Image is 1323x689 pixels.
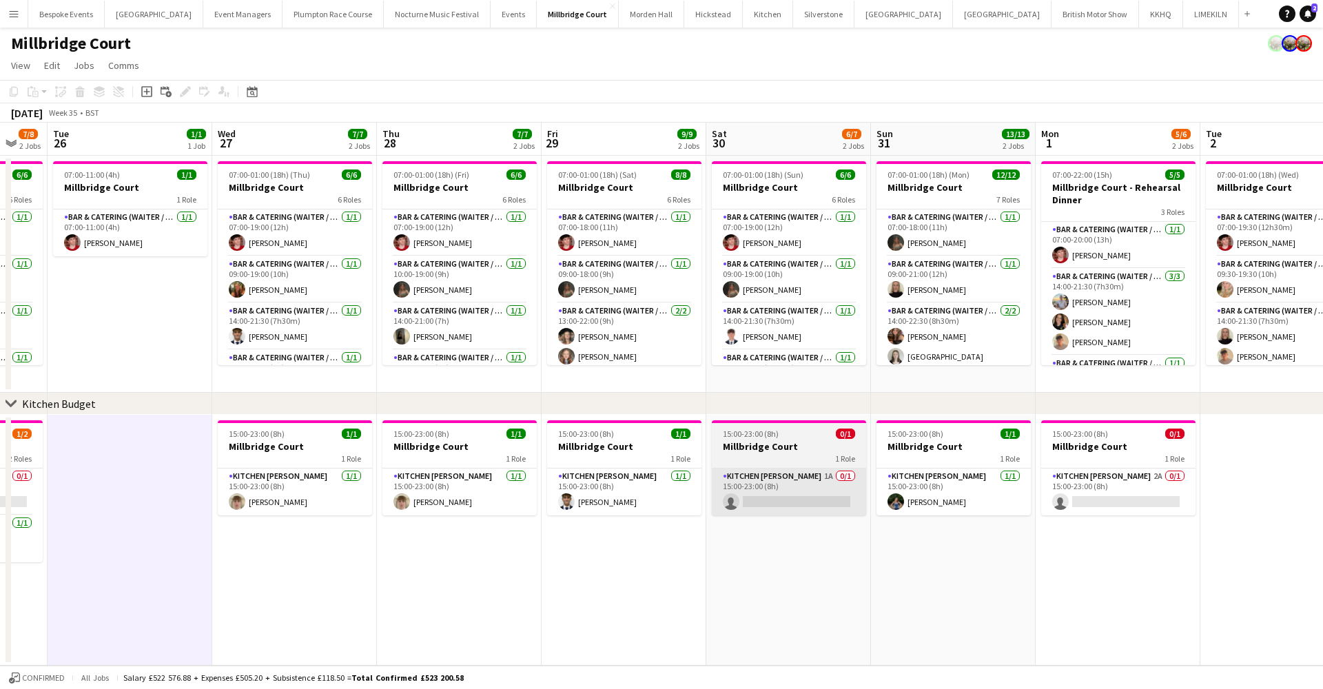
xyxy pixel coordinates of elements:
span: 7/7 [348,129,367,139]
span: All jobs [79,672,112,683]
h3: Millbridge Court [712,181,866,194]
span: 6 Roles [338,194,361,205]
span: Week 35 [45,107,80,118]
span: Jobs [74,59,94,72]
button: KKHQ [1139,1,1183,28]
span: 1/1 [177,169,196,180]
app-card-role: Bar & Catering (Waiter / waitress)1/114:00-21:30 (7h30m)[PERSON_NAME] [712,303,866,350]
span: Tue [53,127,69,140]
button: Bespoke Events [28,1,105,28]
span: 8/8 [671,169,690,180]
span: 1 Role [1165,453,1184,464]
app-user-avatar: Staffing Manager [1282,35,1298,52]
span: 07:00-01:00 (18h) (Thu) [229,169,310,180]
span: 07:00-01:00 (18h) (Mon) [888,169,970,180]
h3: Millbridge Court [712,440,866,453]
div: 2 Jobs [1003,141,1029,151]
span: 1 Role [341,453,361,464]
span: 2 [1311,3,1317,12]
span: 6/7 [842,129,861,139]
span: Edit [44,59,60,72]
span: 1 Role [176,194,196,205]
h3: Millbridge Court [1041,440,1196,453]
app-job-card: 07:00-01:00 (18h) (Thu)6/6Millbridge Court6 RolesBar & Catering (Waiter / waitress)1/107:00-19:00... [218,161,372,365]
app-card-role: Kitchen [PERSON_NAME]1A0/115:00-23:00 (8h) [712,469,866,515]
span: 0/1 [836,429,855,439]
app-card-role: Bar & Catering (Waiter / waitress)2/213:00-22:00 (9h)[PERSON_NAME][PERSON_NAME] [547,303,701,370]
span: 7/8 [19,129,38,139]
app-card-role: Bar & Catering (Waiter / waitress)1/1 [1041,356,1196,402]
button: Silverstone [793,1,854,28]
app-job-card: 07:00-22:00 (15h)5/5Millbridge Court - Rehearsal Dinner3 RolesBar & Catering (Waiter / waitress)1... [1041,161,1196,365]
app-card-role: Bar & Catering (Waiter / waitress)1/107:00-18:00 (11h)[PERSON_NAME] [876,209,1031,256]
span: 15:00-23:00 (8h) [723,429,779,439]
button: [GEOGRAPHIC_DATA] [105,1,203,28]
span: 07:00-01:00 (18h) (Sun) [723,169,803,180]
app-card-role: Bar & Catering (Waiter / waitress)1/107:00-19:00 (12h)[PERSON_NAME] [218,209,372,256]
span: 6 Roles [8,194,32,205]
app-job-card: 15:00-23:00 (8h)1/1Millbridge Court1 RoleKitchen [PERSON_NAME]1/115:00-23:00 (8h)[PERSON_NAME] [382,420,537,515]
button: LIMEKILN [1183,1,1239,28]
span: 7/7 [513,129,532,139]
span: 1/1 [187,129,206,139]
div: 2 Jobs [513,141,535,151]
app-job-card: 15:00-23:00 (8h)0/1Millbridge Court1 RoleKitchen [PERSON_NAME]1A0/115:00-23:00 (8h) [712,420,866,515]
span: 3 Roles [1161,207,1184,217]
span: 07:00-22:00 (15h) [1052,169,1112,180]
div: 2 Jobs [349,141,370,151]
app-job-card: 15:00-23:00 (8h)1/1Millbridge Court1 RoleKitchen [PERSON_NAME]1/115:00-23:00 (8h)[PERSON_NAME] [876,420,1031,515]
span: 6 Roles [832,194,855,205]
app-job-card: 15:00-23:00 (8h)1/1Millbridge Court1 RoleKitchen [PERSON_NAME]1/115:00-23:00 (8h)[PERSON_NAME] [218,420,372,515]
app-card-role: Bar & Catering (Waiter / waitress)3/314:00-21:30 (7h30m)[PERSON_NAME][PERSON_NAME][PERSON_NAME] [1041,269,1196,356]
span: 7 Roles [996,194,1020,205]
button: Event Managers [203,1,283,28]
span: Mon [1041,127,1059,140]
app-user-avatar: Staffing Manager [1295,35,1312,52]
span: 1/1 [671,429,690,439]
app-card-role: Bar & Catering (Waiter / waitress)1/110:00-19:00 (9h)[PERSON_NAME] [382,256,537,303]
app-job-card: 07:00-01:00 (18h) (Fri)6/6Millbridge Court6 RolesBar & Catering (Waiter / waitress)1/107:00-19:00... [382,161,537,365]
span: 26 [51,135,69,151]
span: 12/12 [992,169,1020,180]
a: 2 [1300,6,1316,22]
span: 15:00-23:00 (8h) [888,429,943,439]
div: [DATE] [11,106,43,120]
div: 07:00-01:00 (18h) (Sat)8/8Millbridge Court6 RolesBar & Catering (Waiter / waitress)1/107:00-18:00... [547,161,701,365]
span: 28 [380,135,400,151]
button: Millbridge Court [537,1,619,28]
span: 07:00-01:00 (18h) (Sat) [558,169,637,180]
app-card-role: Kitchen [PERSON_NAME]1/115:00-23:00 (8h)[PERSON_NAME] [876,469,1031,515]
span: 2 [1204,135,1222,151]
div: 07:00-01:00 (18h) (Sun)6/6Millbridge Court6 RolesBar & Catering (Waiter / waitress)1/107:00-19:00... [712,161,866,365]
span: 6/6 [836,169,855,180]
span: Total Confirmed £523 200.58 [351,672,464,683]
span: 5/6 [1171,129,1191,139]
span: 1 Role [835,453,855,464]
span: 15:00-23:00 (8h) [229,429,285,439]
button: British Motor Show [1052,1,1139,28]
span: 07:00-11:00 (4h) [64,169,120,180]
span: 1/1 [1001,429,1020,439]
span: View [11,59,30,72]
h3: Millbridge Court [876,181,1031,194]
button: Events [491,1,537,28]
app-card-role: Bar & Catering (Waiter / waitress)1/107:00-20:00 (13h)[PERSON_NAME] [1041,222,1196,269]
app-card-role: Kitchen [PERSON_NAME]1/115:00-23:00 (8h)[PERSON_NAME] [547,469,701,515]
app-job-card: 07:00-11:00 (4h)1/1Millbridge Court1 RoleBar & Catering (Waiter / waitress)1/107:00-11:00 (4h)[PE... [53,161,207,256]
app-card-role: Kitchen [PERSON_NAME]1/115:00-23:00 (8h)[PERSON_NAME] [218,469,372,515]
span: 13/13 [1002,129,1029,139]
span: Wed [218,127,236,140]
h3: Millbridge Court [382,440,537,453]
h3: Millbridge Court [218,181,372,194]
a: View [6,56,36,74]
span: 30 [710,135,727,151]
span: 31 [874,135,893,151]
app-card-role: Bar & Catering (Waiter / waitress)1/114:00-22:30 (8h30m) [712,350,866,397]
h3: Millbridge Court [218,440,372,453]
app-card-role: Bar & Catering (Waiter / waitress)1/107:00-11:00 (4h)[PERSON_NAME] [53,209,207,256]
